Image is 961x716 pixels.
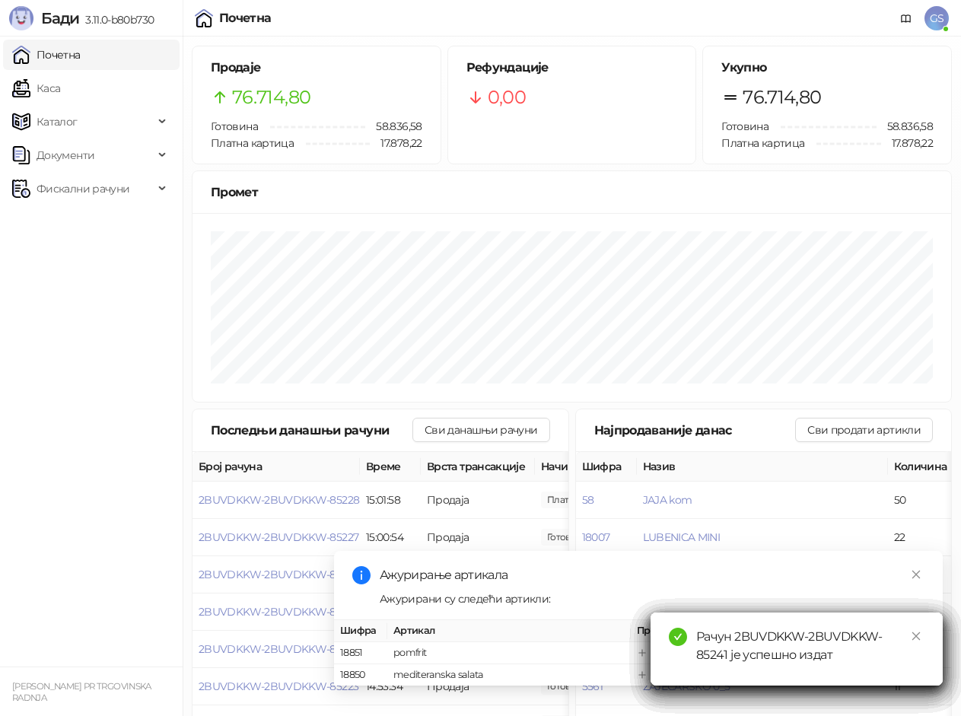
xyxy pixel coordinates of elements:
[199,530,358,544] button: 2BUVDKKW-2BUVDKKW-85227
[211,421,412,440] div: Последњи данашњи рачуни
[488,83,526,112] span: 0,00
[421,452,535,482] th: Врста трансакције
[199,605,358,619] button: 2BUVDKKW-2BUVDKKW-85225
[380,590,924,607] div: Ажурирани су следећи артикли:
[37,107,78,137] span: Каталог
[541,492,622,508] span: 215,00
[911,631,921,641] span: close
[721,59,933,77] h5: Укупно
[211,136,294,150] span: Платна картица
[421,519,535,556] td: Продаја
[232,83,310,112] span: 76.714,80
[380,566,924,584] div: Ажурирање артикала
[352,566,371,584] span: info-circle
[9,6,33,30] img: Logo
[594,421,796,440] div: Најпродаваније данас
[541,529,593,546] span: 270,00
[387,642,631,664] td: pomfrit
[199,679,358,693] button: 2BUVDKKW-2BUVDKKW-85223
[669,628,687,646] span: check-circle
[360,482,421,519] td: 15:01:58
[334,642,387,664] td: 18851
[199,568,359,581] button: 2BUVDKKW-2BUVDKKW-85226
[894,6,918,30] a: Документација
[37,140,94,170] span: Документи
[199,642,359,656] button: 2BUVDKKW-2BUVDKKW-85224
[387,620,631,642] th: Артикал
[37,173,129,204] span: Фискални рачуни
[12,40,81,70] a: Почетна
[877,118,933,135] span: 58.836,58
[576,452,637,482] th: Шифра
[12,681,151,703] small: [PERSON_NAME] PR TRGOVINSKA RADNJA
[360,519,421,556] td: 15:00:54
[535,452,687,482] th: Начини плаћања
[360,452,421,482] th: Време
[370,135,422,151] span: 17.878,22
[582,493,594,507] button: 58
[334,664,387,686] td: 18850
[12,73,60,103] a: Каса
[911,569,921,580] span: close
[721,119,768,133] span: Готовина
[888,482,956,519] td: 50
[643,530,721,544] button: LUBENICA MINI
[219,12,272,24] div: Почетна
[643,493,692,507] button: JAJA kom
[795,418,933,442] button: Сви продати артикли
[412,418,549,442] button: Сви данашњи рачуни
[881,135,933,151] span: 17.878,22
[79,13,154,27] span: 3.11.0-b80b730
[466,59,678,77] h5: Рефундације
[924,6,949,30] span: GS
[421,482,535,519] td: Продаја
[582,530,610,544] button: 18007
[334,620,387,642] th: Шифра
[211,119,258,133] span: Готовина
[211,59,422,77] h5: Продаје
[888,519,956,556] td: 22
[721,136,804,150] span: Платна картица
[199,493,359,507] button: 2BUVDKKW-2BUVDKKW-85228
[211,183,933,202] div: Промет
[387,664,631,686] td: mediteranska salata
[631,620,745,642] th: Промена
[696,628,924,664] div: Рачун 2BUVDKKW-2BUVDKKW-85241 је успешно издат
[365,118,422,135] span: 58.836,58
[193,452,360,482] th: Број рачуна
[637,452,888,482] th: Назив
[908,628,924,644] a: Close
[908,566,924,583] a: Close
[888,452,956,482] th: Количина
[41,9,79,27] span: Бади
[743,83,821,112] span: 76.714,80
